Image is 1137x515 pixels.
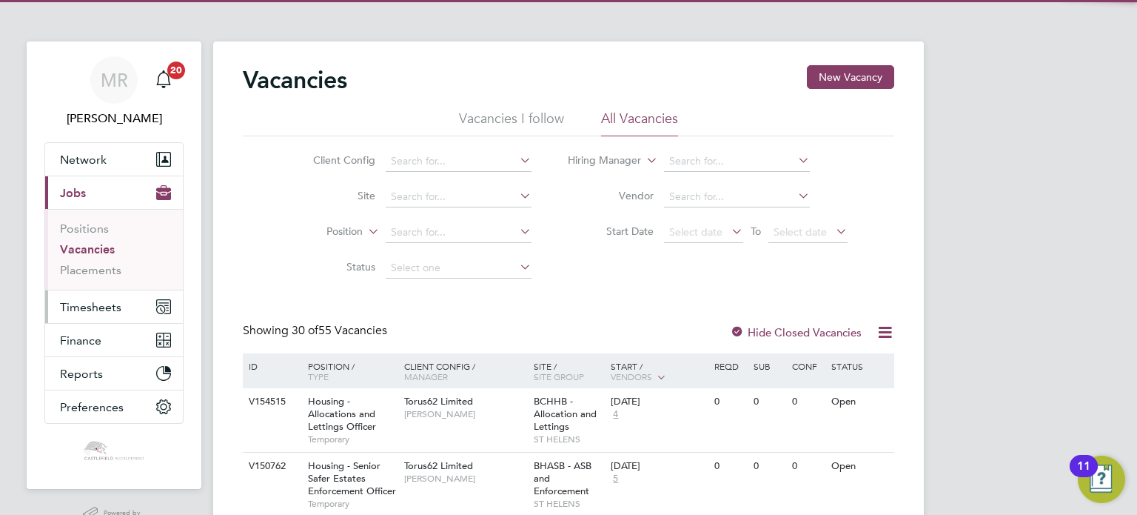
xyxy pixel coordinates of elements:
span: Temporary [308,498,397,510]
div: V150762 [245,453,297,480]
span: 4 [611,408,620,421]
span: Manager [404,371,448,382]
div: Reqd [711,353,749,379]
span: [PERSON_NAME] [404,408,526,420]
span: Select date [669,225,722,239]
label: Vendor [568,189,654,202]
span: Housing - Allocations and Lettings Officer [308,395,376,433]
div: V154515 [245,388,297,416]
span: 55 Vacancies [292,323,387,338]
a: Vacancies [60,242,115,256]
input: Search for... [386,187,531,207]
span: Type [308,371,329,382]
span: BHASB - ASB and Enforcement [534,459,591,497]
div: Position / [297,353,400,389]
div: Status [828,353,892,379]
span: Vendors [611,371,652,382]
label: Hiring Manager [556,153,641,168]
li: Vacancies I follow [459,110,564,136]
div: Showing [243,323,390,339]
span: BCHHB - Allocation and Lettings [534,395,597,433]
div: 0 [750,388,788,416]
div: Open [828,453,892,480]
button: Reports [45,357,183,390]
input: Search for... [386,222,531,243]
input: Search for... [386,151,531,172]
div: [DATE] [611,460,707,473]
div: 0 [788,388,827,416]
span: ST HELENS [534,433,604,445]
a: 20 [149,56,178,104]
div: Sub [750,353,788,379]
span: Select date [774,225,827,239]
span: To [746,222,765,241]
nav: Main navigation [27,41,201,489]
button: Network [45,143,183,176]
label: Hide Closed Vacancies [730,325,862,339]
span: Temporary [308,433,397,445]
span: 30 of [292,323,318,338]
span: Mason Roberts [44,110,184,127]
a: MR[PERSON_NAME] [44,56,184,127]
div: Open [828,388,892,416]
h2: Vacancies [243,65,347,95]
button: Open Resource Center, 11 new notifications [1078,456,1125,503]
span: 5 [611,473,620,485]
div: ID [245,353,297,379]
div: Conf [788,353,827,379]
div: 0 [750,453,788,480]
span: Finance [60,333,101,348]
span: [PERSON_NAME] [404,473,526,485]
div: Jobs [45,209,183,290]
a: Positions [60,222,109,236]
div: 0 [711,388,749,416]
span: Preferences [60,400,124,414]
img: castlefieldrecruitment-logo-retina.png [82,439,145,462]
span: Torus62 Limited [404,395,473,408]
input: Search for... [664,187,810,207]
a: Go to home page [44,439,184,462]
span: Site Group [534,371,584,382]
button: Timesheets [45,290,183,323]
li: All Vacancies [601,110,678,136]
button: Jobs [45,176,183,209]
div: 11 [1077,466,1090,485]
span: Timesheets [60,300,121,314]
label: Start Date [568,225,654,238]
a: Placements [60,263,121,277]
input: Search for... [664,151,810,172]
input: Select one [386,258,531,279]
div: 0 [788,453,827,480]
span: ST HELENS [534,498,604,510]
label: Site [290,189,375,202]
span: Torus62 Limited [404,459,473,472]
div: Start / [607,353,711,391]
div: 0 [711,453,749,480]
span: 20 [167,62,185,79]
span: Network [60,153,107,167]
label: Status [290,260,375,273]
div: [DATE] [611,396,707,408]
label: Position [278,225,363,239]
div: Client Config / [400,353,530,389]
label: Client Config [290,153,375,167]
div: Site / [530,353,608,389]
button: New Vacancy [807,65,894,89]
button: Preferences [45,391,183,423]
button: Finance [45,324,183,356]
span: Housing - Senior Safer Estates Enforcement Officer [308,459,396,497]
span: Jobs [60,186,86,200]
span: Reports [60,367,103,381]
span: MR [101,70,128,90]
